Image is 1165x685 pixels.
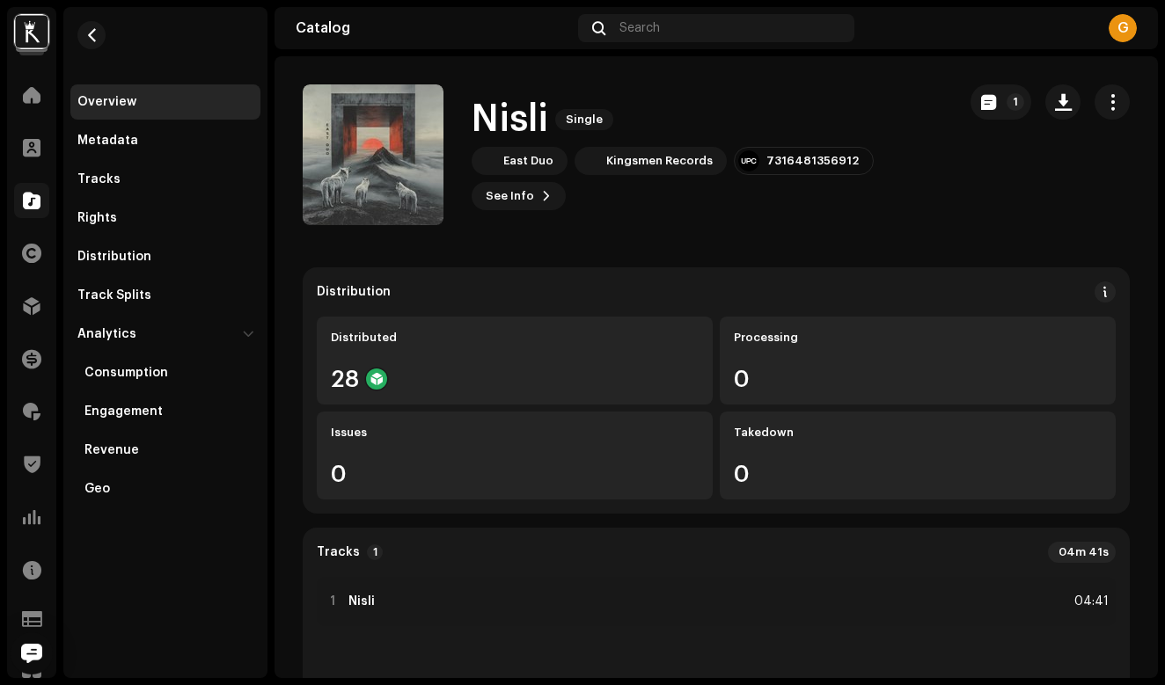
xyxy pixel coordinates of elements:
[486,179,534,214] span: See Info
[77,172,121,186] div: Tracks
[70,394,260,429] re-m-nav-item: Engagement
[331,331,699,345] div: Distributed
[84,443,139,457] div: Revenue
[14,14,49,49] img: e9e70cf3-c49a-424f-98c5-fab0222053be
[70,84,260,120] re-m-nav-item: Overview
[1109,14,1137,42] div: G
[475,150,496,171] img: 33f931a3-01b6-4193-930a-fdcf24b93069
[77,327,136,341] div: Analytics
[348,594,375,608] strong: Nisli
[619,21,660,35] span: Search
[70,239,260,274] re-m-nav-item: Distribution
[70,200,260,236] re-m-nav-item: Rights
[77,134,138,148] div: Metadata
[70,123,260,158] re-m-nav-item: Metadata
[70,278,260,313] re-m-nav-item: Track Splits
[77,250,151,264] div: Distribution
[503,154,553,168] div: East Duo
[472,99,548,140] h1: Nisli
[1048,542,1116,563] div: 04m 41s
[971,84,1031,120] button: 1
[367,544,383,560] p-badge: 1
[1007,93,1024,111] p-badge: 1
[578,150,599,171] img: 95a75d4c-b0d0-42bb-8664-be424f5e1ae7
[77,288,151,302] div: Track Splits
[84,404,163,419] div: Engagement
[766,154,859,168] div: 7316481356912
[555,109,613,130] span: Single
[734,331,1102,345] div: Processing
[70,471,260,506] re-m-nav-item: Geo
[84,366,168,380] div: Consumption
[77,211,117,225] div: Rights
[84,482,110,496] div: Geo
[296,21,571,35] div: Catalog
[317,285,391,299] div: Distribution
[70,162,260,197] re-m-nav-item: Tracks
[472,182,566,210] button: See Info
[1070,591,1109,612] div: 04:41
[11,632,53,674] div: Open Intercom Messenger
[70,433,260,468] re-m-nav-item: Revenue
[331,426,699,440] div: Issues
[70,317,260,506] re-m-nav-dropdown: Analytics
[606,154,713,168] div: Kingsmen Records
[734,426,1102,440] div: Takedown
[317,545,360,559] strong: Tracks
[70,355,260,390] re-m-nav-item: Consumption
[77,95,136,109] div: Overview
